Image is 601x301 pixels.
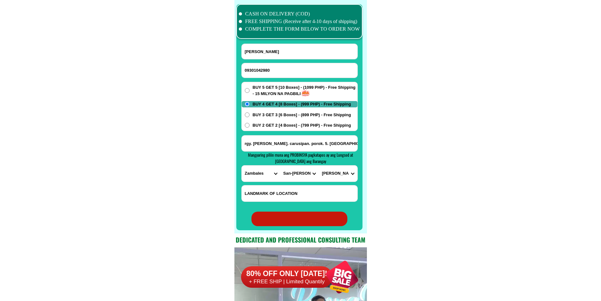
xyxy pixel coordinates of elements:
h6: + FREE SHIP | Limited Quantily [241,278,333,285]
input: BUY 3 GET 3 [6 Boxes] - (899 PHP) - Free Shipping [245,112,250,117]
input: BUY 2 GET 2 [4 Boxes] - (799 PHP) - Free Shipping [245,123,250,128]
h2: Dedicated and professional consulting team [234,235,367,244]
input: BUY 4 GET 4 [8 Boxes] - (999 PHP) - Free Shipping [245,102,250,106]
input: BUY 5 GET 5 [10 Boxes] - (1099 PHP) - Free Shipping - 15 MILYON NA PAGBILI [245,88,250,93]
span: BUY 2 GET 2 [4 Boxes] - (799 PHP) - Free Shipping [253,122,351,129]
span: Mangyaring piliin muna ang PROBINSYA pagkatapos ay ang Lungsod at [GEOGRAPHIC_DATA] ang Barangay [248,152,353,164]
input: Input full_name [242,44,357,59]
li: FREE SHIPPING (Receive after 4-10 days of shipping) [239,18,360,25]
li: CASH ON DELIVERY (COD) [239,10,360,18]
input: Input LANDMARKOFLOCATION [242,185,357,202]
span: BUY 5 GET 5 [10 Boxes] - (1099 PHP) - Free Shipping - 15 MILYON NA PAGBILI [253,84,357,97]
input: Input address [242,135,357,151]
select: Select commune [319,166,357,182]
h6: 80% OFF ONLY [DATE]! [241,269,333,279]
span: BUY 4 GET 4 [8 Boxes] - (999 PHP) - Free Shipping [253,101,351,107]
input: Input phone_number [242,63,357,78]
li: COMPLETE THE FORM BELOW TO ORDER NOW [239,25,360,33]
span: BUY 3 GET 3 [6 Boxes] - (899 PHP) - Free Shipping [253,112,351,118]
select: Select province [242,166,280,182]
select: Select district [280,166,319,182]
